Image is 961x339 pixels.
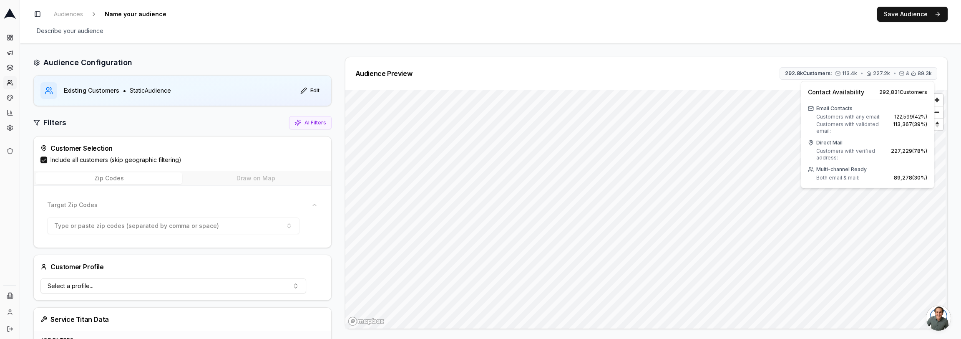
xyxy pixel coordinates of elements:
h2: Audience Configuration [43,57,132,68]
button: Target Zip Codes [40,196,325,214]
span: • [893,70,896,77]
button: Draw on Map [182,172,329,184]
span: AI Filters [304,119,326,126]
button: Log out [3,322,17,336]
span: Existing Customers [64,86,119,95]
span: Describe your audience [33,25,107,37]
span: 122,599 ( 42 %) [894,114,927,120]
a: Open chat [926,306,951,331]
button: Edit [295,84,325,97]
span: 227,229 ( 78 %) [891,148,927,161]
button: Reset bearing to north [931,118,943,130]
span: Email Contacts [816,105,853,112]
span: Static Audience [130,86,171,95]
button: AI Filters [289,116,332,129]
label: Include all customers (skip geographic filtering) [50,156,181,164]
span: • [123,86,126,96]
button: 292.8kCustomers:113.4k•227.2k•&89.3k [780,67,937,80]
span: & [906,70,909,77]
nav: breadcrumb [50,8,183,20]
div: Service Titan Data [40,314,325,324]
button: Zoom out [931,106,943,118]
span: Type or paste zip codes (separated by comma or space) [54,222,219,230]
span: Both email & mail: [816,175,859,181]
button: Zoom in [931,94,943,106]
span: Direct Mail [816,139,843,146]
span: Audiences [54,10,83,18]
div: Target Zip Codes [40,214,325,241]
span: 292.8k Customers: [785,70,832,77]
span: Customers with validated email: [816,121,893,134]
h2: Filters [43,117,66,129]
span: Select a profile... [48,282,93,290]
span: Multi-channel Ready [816,166,867,173]
span: Contact Availability [808,88,864,96]
div: Customer Profile [40,262,104,272]
span: Name your audience [101,8,170,20]
span: Customers with any email: [816,114,880,120]
span: Target Zip Codes [47,201,98,209]
div: Audience Preview [355,70,413,77]
canvas: Map [345,90,946,335]
a: Mapbox homepage [348,316,385,326]
span: 89,278 ( 30 %) [894,175,927,181]
div: Customer Selection [40,143,325,153]
span: 113,367 ( 39 %) [893,121,927,134]
a: Audiences [50,8,86,20]
button: Save Audience [877,7,948,22]
span: Customers with verified address: [816,148,891,161]
span: 292,831 Customer s [879,89,927,96]
span: • [860,70,863,77]
span: 113.4k [842,70,857,77]
span: Reset bearing to north [930,119,944,129]
span: 227.2k [873,70,890,77]
button: Zip Codes [35,172,182,184]
span: 89.3k [918,70,932,77]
